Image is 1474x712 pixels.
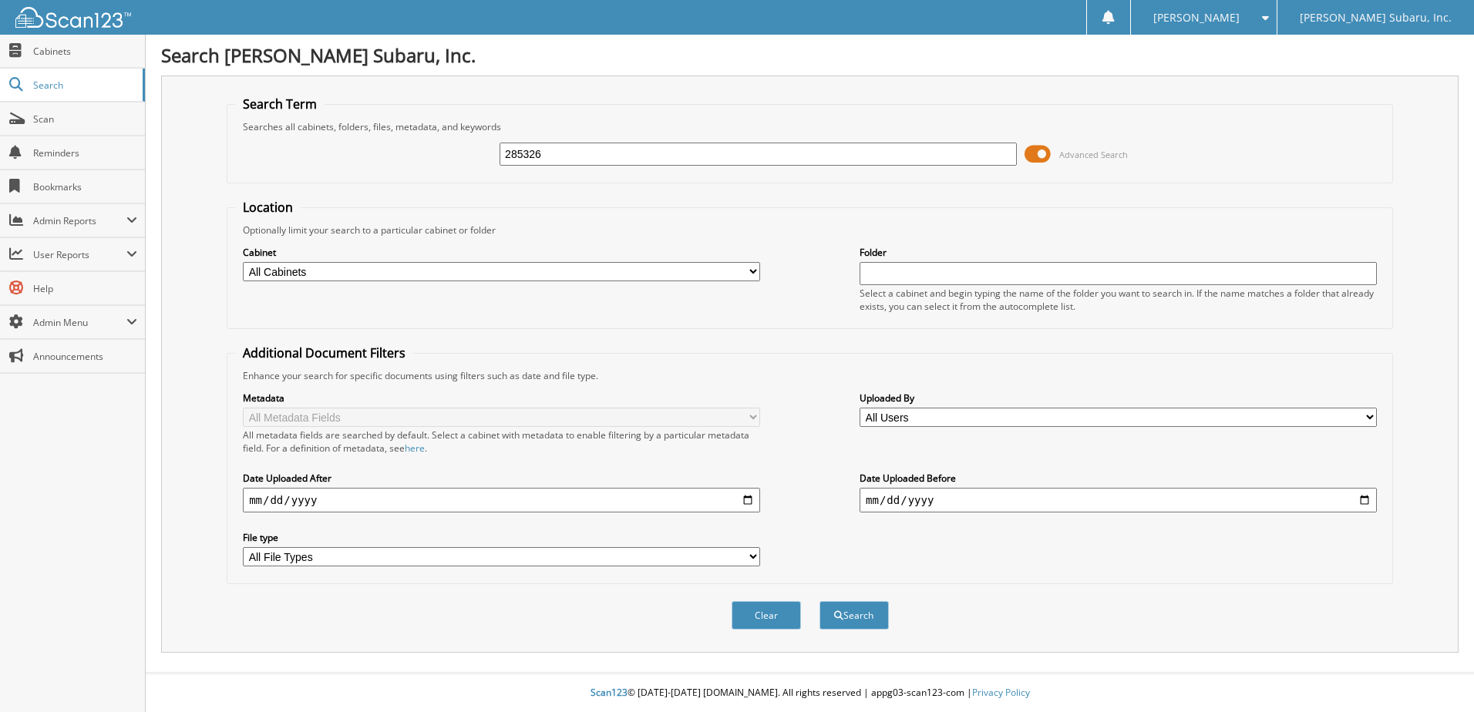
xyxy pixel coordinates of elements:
[235,199,301,216] legend: Location
[33,248,126,261] span: User Reports
[33,316,126,329] span: Admin Menu
[732,601,801,630] button: Clear
[1059,149,1128,160] span: Advanced Search
[235,96,325,113] legend: Search Term
[146,674,1474,712] div: © [DATE]-[DATE] [DOMAIN_NAME]. All rights reserved | appg03-scan123-com |
[235,344,413,361] legend: Additional Document Filters
[33,146,137,160] span: Reminders
[33,214,126,227] span: Admin Reports
[243,391,760,405] label: Metadata
[1397,638,1474,712] iframe: Chat Widget
[161,42,1459,68] h1: Search [PERSON_NAME] Subaru, Inc.
[860,472,1377,485] label: Date Uploaded Before
[405,442,425,455] a: here
[235,120,1385,133] div: Searches all cabinets, folders, files, metadata, and keywords
[819,601,889,630] button: Search
[33,45,137,58] span: Cabinets
[243,472,760,485] label: Date Uploaded After
[33,350,137,363] span: Announcements
[243,428,760,455] div: All metadata fields are searched by default. Select a cabinet with metadata to enable filtering b...
[33,282,137,295] span: Help
[235,223,1385,237] div: Optionally limit your search to a particular cabinet or folder
[860,488,1377,512] input: end
[15,7,131,28] img: scan123-logo-white.svg
[1153,13,1240,22] span: [PERSON_NAME]
[243,531,760,544] label: File type
[243,488,760,512] input: start
[860,246,1377,259] label: Folder
[1300,13,1452,22] span: [PERSON_NAME] Subaru, Inc.
[972,686,1030,699] a: Privacy Policy
[243,246,760,259] label: Cabinet
[33,180,137,193] span: Bookmarks
[860,391,1377,405] label: Uploaded By
[33,113,137,126] span: Scan
[591,686,628,699] span: Scan123
[860,287,1377,313] div: Select a cabinet and begin typing the name of the folder you want to search in. If the name match...
[235,369,1385,382] div: Enhance your search for specific documents using filters such as date and file type.
[33,79,135,92] span: Search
